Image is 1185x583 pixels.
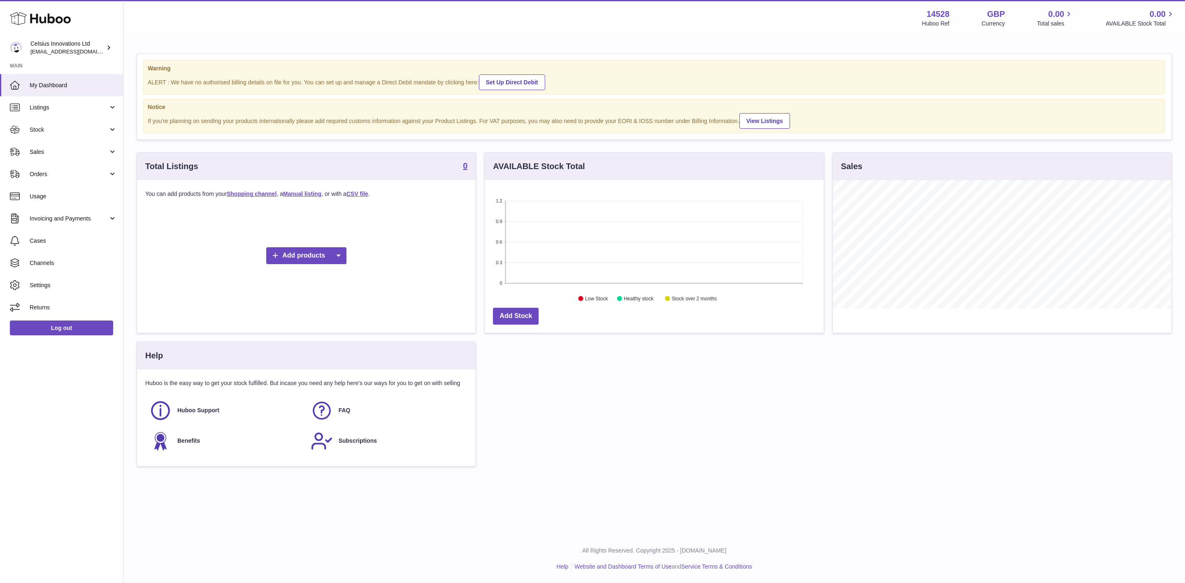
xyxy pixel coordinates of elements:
strong: 14528 [927,9,950,20]
span: 0.00 [1048,9,1064,20]
span: Listings [30,104,108,111]
li: and [572,563,752,571]
img: internalAdmin-14528@internal.huboo.com [10,42,22,54]
h3: Total Listings [145,161,198,172]
span: AVAILABLE Stock Total [1106,20,1175,28]
text: Stock over 2 months [672,296,717,302]
a: 0 [463,162,467,172]
a: Help [557,563,569,570]
a: 0.00 AVAILABLE Stock Total [1106,9,1175,28]
span: Returns [30,304,117,311]
span: Cases [30,237,117,245]
text: 0.9 [496,219,502,224]
text: 0.3 [496,260,502,265]
p: Huboo is the easy way to get your stock fulfilled. But incase you need any help here's our ways f... [145,379,467,387]
a: FAQ [311,400,464,422]
text: Healthy stock [624,296,654,302]
span: Invoicing and Payments [30,215,108,223]
text: 0 [500,281,502,286]
a: Add products [266,247,346,264]
div: Celsius Innovations Ltd [30,40,105,56]
div: Currency [982,20,1005,28]
a: Website and Dashboard Terms of Use [574,563,671,570]
span: Channels [30,259,117,267]
a: Log out [10,321,113,335]
span: 0.00 [1150,9,1166,20]
strong: GBP [987,9,1005,20]
text: Low Stock [585,296,608,302]
a: Manual listing [283,190,321,197]
div: If you're planning on sending your products internationally please add required customs informati... [148,112,1161,129]
span: Subscriptions [339,437,377,445]
a: Service Terms & Conditions [681,563,752,570]
p: You can add products from your , a , or with a . [145,190,467,198]
span: Orders [30,170,108,178]
span: Total sales [1037,20,1073,28]
strong: Notice [148,103,1161,111]
span: Usage [30,193,117,200]
strong: Warning [148,65,1161,72]
h3: AVAILABLE Stock Total [493,161,585,172]
span: Sales [30,148,108,156]
h3: Sales [841,161,862,172]
div: Huboo Ref [922,20,950,28]
span: Settings [30,281,117,289]
span: Benefits [177,437,200,445]
a: Shopping channel [227,190,276,197]
a: CSV file [346,190,368,197]
text: 1.2 [496,198,502,203]
strong: 0 [463,162,467,170]
p: All Rights Reserved. Copyright 2025 - [DOMAIN_NAME] [130,547,1178,555]
text: 0.6 [496,239,502,244]
a: 0.00 Total sales [1037,9,1073,28]
span: FAQ [339,406,351,414]
span: Stock [30,126,108,134]
a: Benefits [149,430,302,452]
a: Huboo Support [149,400,302,422]
h3: Help [145,350,163,361]
a: Add Stock [493,308,539,325]
a: View Listings [739,113,790,129]
a: Set Up Direct Debit [479,74,545,90]
a: Subscriptions [311,430,464,452]
span: [EMAIL_ADDRESS][DOMAIN_NAME] [30,48,121,55]
div: ALERT : We have no authorised billing details on file for you. You can set up and manage a Direct... [148,73,1161,90]
span: Huboo Support [177,406,219,414]
span: My Dashboard [30,81,117,89]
